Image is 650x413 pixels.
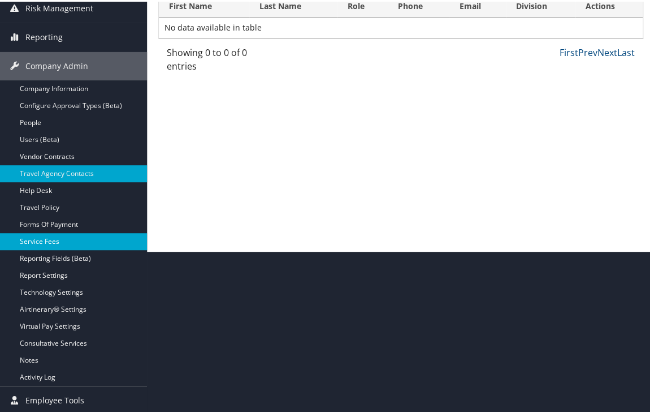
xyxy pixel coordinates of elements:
a: First [560,45,578,57]
a: Last [617,45,635,57]
span: Employee Tools [25,385,84,413]
a: Next [597,45,617,57]
td: No data available in table [159,16,643,36]
a: Prev [578,45,597,57]
span: Reporting [25,21,63,50]
div: Showing 0 to 0 of 0 entries [167,44,271,77]
span: Company Admin [25,50,88,79]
